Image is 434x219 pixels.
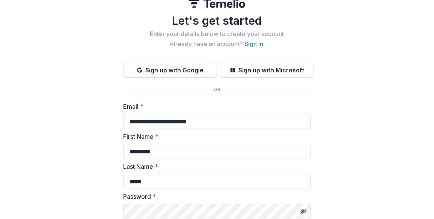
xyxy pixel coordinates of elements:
[297,205,309,217] button: Toggle password visibility
[123,102,306,111] label: Email
[123,162,306,171] label: Last Name
[123,132,306,141] label: First Name
[123,192,306,201] label: Password
[123,63,217,78] button: Sign up with Google
[220,63,314,78] button: Sign up with Microsoft
[244,40,263,48] a: Sign in
[123,14,311,27] h1: Let's get started
[123,40,311,48] h2: Already have an account? .
[123,30,311,37] h2: Enter your details below to create your account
